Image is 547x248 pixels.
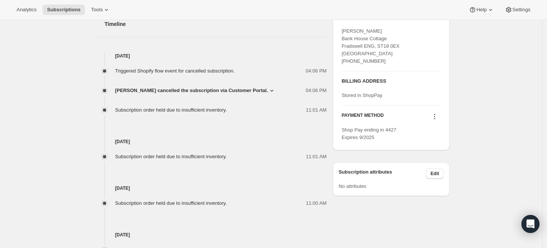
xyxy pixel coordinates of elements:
h3: BILLING ADDRESS [342,77,441,85]
span: Help [476,7,486,13]
span: 04:06 PM [306,67,327,75]
span: Subscription order held due to insufficient inventory. [115,200,227,206]
span: Edit [430,171,439,177]
span: Shop Pay ending in 4427 Expires 9/2025 [342,127,396,140]
button: Edit [426,168,444,179]
span: 04:06 PM [306,87,327,94]
button: Tools [86,5,115,15]
span: No attributes [339,183,367,189]
span: Stored in ShopPay [342,92,382,98]
span: [PERSON_NAME] cancelled the subscription via Customer Portal. [115,87,268,94]
button: Help [464,5,499,15]
h4: [DATE] [92,138,327,145]
span: Analytics [17,7,36,13]
h2: Timeline [105,20,327,28]
span: 11:00 AM [306,200,327,207]
h4: [DATE] [92,184,327,192]
span: Subscriptions [47,7,80,13]
button: Analytics [12,5,41,15]
span: Subscription order held due to insufficient inventory. [115,107,227,113]
span: Triggered Shopify flow event for cancelled subscription. [115,68,235,74]
span: 11:01 AM [306,106,327,114]
button: [PERSON_NAME] cancelled the subscription via Customer Portal. [115,87,276,94]
h3: Subscription attributes [339,168,426,179]
h4: [DATE] [92,52,327,60]
span: Tools [91,7,103,13]
div: Open Intercom Messenger [521,215,539,233]
h3: PAYMENT METHOD [342,112,384,122]
span: Settings [512,7,530,13]
span: 11:01 AM [306,153,327,160]
h4: [DATE] [92,231,327,239]
button: Settings [500,5,535,15]
button: Subscriptions [42,5,85,15]
span: Subscription order held due to insufficient inventory. [115,154,227,159]
span: [PERSON_NAME] Bank House Cottage Fradswell ENG, ST18 0EX [GEOGRAPHIC_DATA] [PHONE_NUMBER] [342,28,400,64]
